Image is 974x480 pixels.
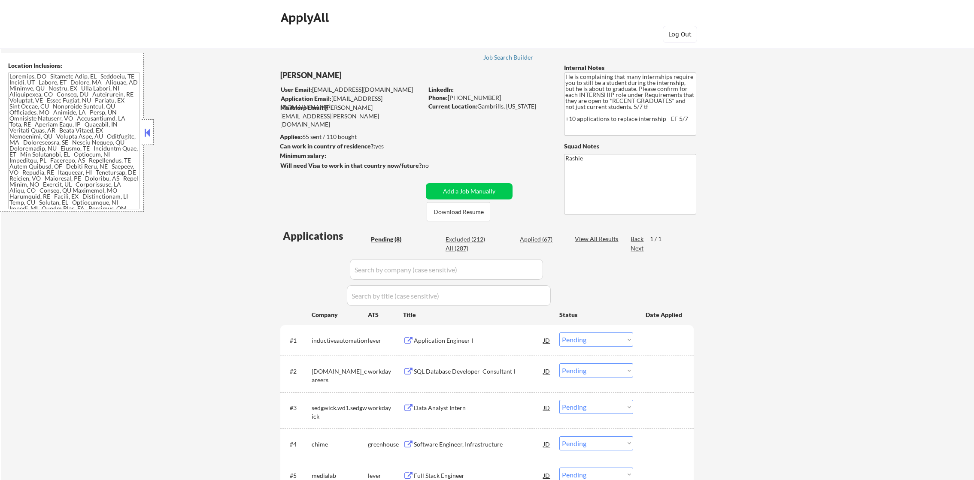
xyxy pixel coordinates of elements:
[428,86,454,93] strong: LinkedIn:
[290,440,305,449] div: #4
[312,336,368,345] div: inductiveautomation
[347,285,551,306] input: Search by title (case sensitive)
[428,102,550,111] div: Gambrills, [US_STATE]
[368,367,403,376] div: workday
[280,152,326,159] strong: Minimum salary:
[280,133,423,141] div: 65 sent / 110 bought
[368,440,403,449] div: greenhouse
[280,162,423,169] strong: Will need Visa to work in that country now/future?:
[543,363,551,379] div: JD
[280,142,375,150] strong: Can work in country of residence?:
[312,471,368,480] div: medialab
[427,202,490,221] button: Download Resume
[426,183,513,199] button: Add a Job Manually
[483,54,534,63] a: Job Search Builder
[280,142,420,151] div: yes
[414,440,543,449] div: Software Engineer, Infrastructure
[543,436,551,452] div: JD
[280,133,302,140] strong: Applies:
[646,311,683,319] div: Date Applied
[428,103,477,110] strong: Current Location:
[312,367,368,384] div: [DOMAIN_NAME]_careers
[312,311,368,319] div: Company
[564,63,696,72] div: Internal Notes
[428,94,550,102] div: [PHONE_NUMBER]
[368,404,403,412] div: workday
[559,307,633,322] div: Status
[8,61,140,70] div: Location Inclusions:
[414,404,543,412] div: Data Analyst Intern
[631,244,644,253] div: Next
[368,336,403,345] div: lever
[368,471,403,480] div: lever
[281,85,423,94] div: [EMAIL_ADDRESS][DOMAIN_NAME]
[446,244,489,253] div: All (287)
[483,54,534,60] div: Job Search Builder
[290,471,305,480] div: #5
[575,235,621,243] div: View All Results
[631,235,644,243] div: Back
[290,336,305,345] div: #1
[281,86,312,93] strong: User Email:
[543,400,551,415] div: JD
[368,311,403,319] div: ATS
[564,142,696,151] div: Squad Notes
[290,404,305,412] div: #3
[650,235,670,243] div: 1 / 1
[350,259,543,280] input: Search by company (case sensitive)
[520,235,563,244] div: Applied (67)
[446,235,489,244] div: Excluded (212)
[281,94,423,111] div: [EMAIL_ADDRESS][DOMAIN_NAME]
[280,104,325,111] strong: Mailslurp Email:
[543,332,551,348] div: JD
[283,231,368,241] div: Applications
[414,336,543,345] div: Application Engineer I
[281,95,331,102] strong: Application Email:
[663,26,697,43] button: Log Out
[414,367,543,376] div: SQL Database Developer Consultant I
[422,161,446,170] div: no
[312,440,368,449] div: chime
[312,404,368,420] div: sedgwick.wd1.sedgwick
[280,103,423,129] div: [PERSON_NAME][EMAIL_ADDRESS][PERSON_NAME][DOMAIN_NAME]
[281,10,331,25] div: ApplyAll
[403,311,551,319] div: Title
[371,235,414,244] div: Pending (8)
[428,94,448,101] strong: Phone:
[280,70,457,81] div: [PERSON_NAME]
[290,367,305,376] div: #2
[414,471,543,480] div: Full Stack Engineer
